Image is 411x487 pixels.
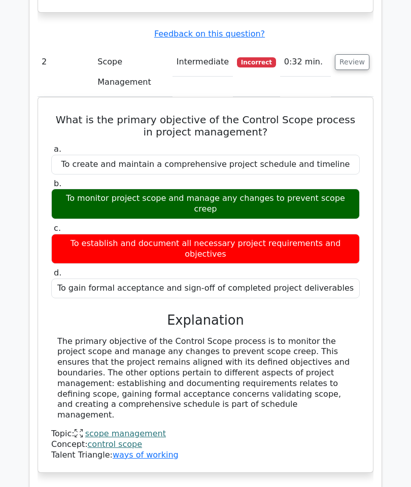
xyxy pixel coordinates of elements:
td: 2 [38,48,93,97]
h3: Explanation [57,313,354,329]
a: control scope [88,440,142,449]
div: To monitor project scope and manage any changes to prevent scope creep [51,189,360,220]
a: ways of working [113,450,179,460]
div: To gain formal acceptance and sign-off of completed project deliverables [51,279,360,299]
div: To establish and document all necessary project requirements and objectives [51,234,360,265]
a: scope management [85,429,166,439]
div: The primary objective of the Control Scope process is to monitor the project scope and manage any... [57,337,354,421]
h5: What is the primary objective of the Control Scope process in project management? [50,114,361,138]
div: To create and maintain a comprehensive project schedule and timeline [51,155,360,175]
a: Feedback on this question? [154,29,265,39]
button: Review [335,55,369,71]
span: Incorrect [237,58,276,68]
div: Concept: [51,440,360,450]
span: c. [54,224,61,233]
span: d. [54,268,61,278]
span: b. [54,179,61,189]
div: Topic: [51,429,360,440]
span: a. [54,145,61,154]
td: Intermediate [173,48,233,77]
td: Scope Management [93,48,172,97]
td: 0:32 min. [280,48,331,77]
div: Talent Triangle: [51,429,360,461]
